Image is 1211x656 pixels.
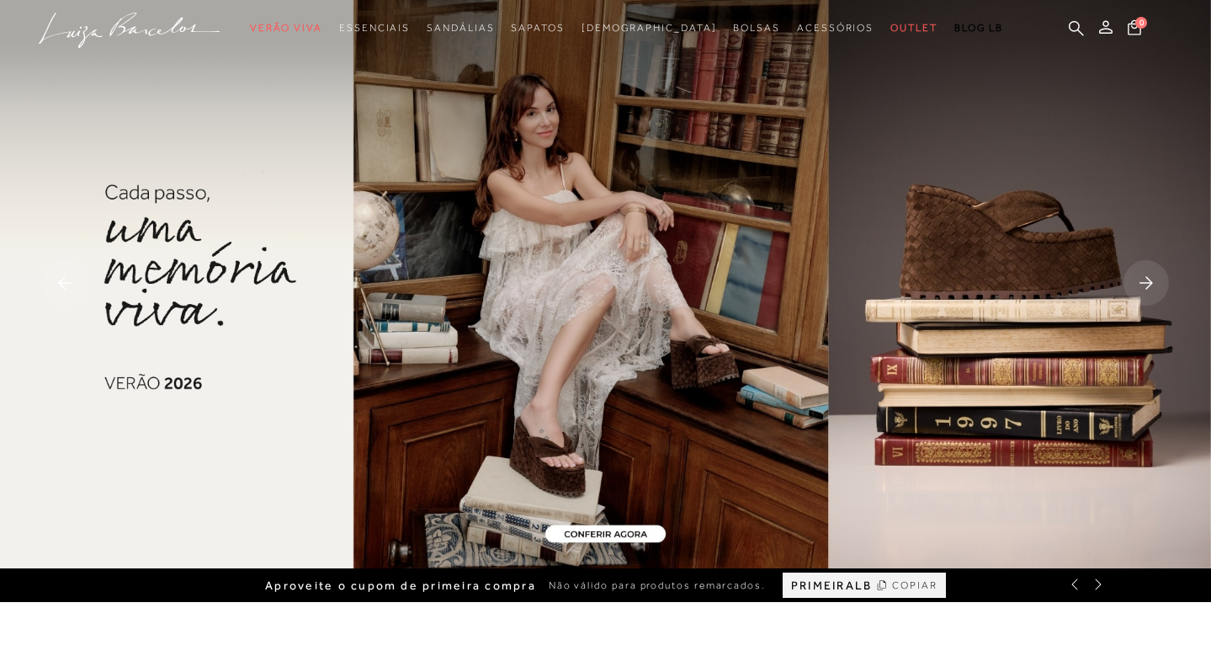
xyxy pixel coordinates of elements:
a: noSubCategoriesText [427,13,494,44]
a: noSubCategoriesText [250,13,322,44]
span: Não válido para produtos remarcados. [549,579,766,593]
span: 0 [1135,17,1147,29]
a: noSubCategoriesText [797,13,874,44]
a: noSubCategoriesText [582,13,717,44]
a: noSubCategoriesText [511,13,564,44]
span: Acessórios [797,22,874,34]
span: Sandálias [427,22,494,34]
span: Sapatos [511,22,564,34]
span: PRIMEIRALB [791,579,872,593]
button: 0 [1123,19,1146,41]
span: COPIAR [892,578,937,594]
a: noSubCategoriesText [339,13,410,44]
span: BLOG LB [954,22,1003,34]
a: BLOG LB [954,13,1003,44]
span: Verão Viva [250,22,322,34]
span: Outlet [890,22,937,34]
span: Bolsas [733,22,780,34]
span: Aproveite o cupom de primeira compra [265,579,536,593]
a: noSubCategoriesText [890,13,937,44]
span: Essenciais [339,22,410,34]
span: [DEMOGRAPHIC_DATA] [582,22,717,34]
a: noSubCategoriesText [733,13,780,44]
